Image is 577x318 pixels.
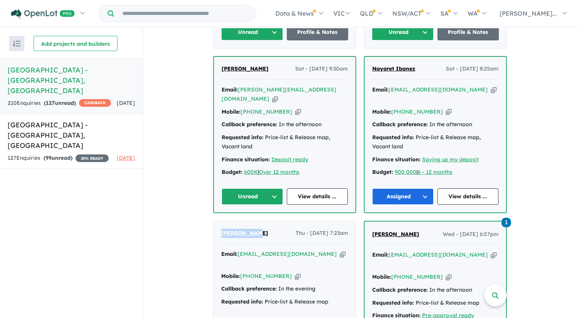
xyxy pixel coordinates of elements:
[222,169,243,175] strong: Budget:
[222,108,241,115] strong: Mobile:
[116,5,254,22] input: Try estate name, suburb, builder or developer
[372,156,421,163] strong: Finance situation:
[222,86,238,93] strong: Email:
[222,86,336,102] a: [PERSON_NAME][EMAIL_ADDRESS][DOMAIN_NAME]
[372,65,415,72] span: Nayaret Ibanez
[221,297,348,307] div: Price-list & Release map
[222,134,264,141] strong: Requested info:
[372,168,498,177] div: |
[372,121,428,128] strong: Callback preference:
[221,24,283,40] button: Unread
[372,251,389,258] strong: Email:
[391,273,443,280] a: [PHONE_NUMBER]
[221,229,268,238] a: [PERSON_NAME]
[222,65,268,72] span: [PERSON_NAME]
[446,273,452,281] button: Copy
[222,168,348,177] div: |
[500,10,557,17] span: [PERSON_NAME]...
[372,188,434,205] button: Assigned
[372,108,391,115] strong: Mobile:
[295,108,301,116] button: Copy
[296,229,348,238] span: Thu - [DATE] 7:23am
[43,154,72,161] strong: ( unread)
[222,64,268,74] a: [PERSON_NAME]
[240,273,292,279] a: [PHONE_NUMBER]
[372,64,415,74] a: Nayaret Ibanez
[272,95,278,103] button: Copy
[372,133,498,151] div: Price-list & Release map, Vacant land
[418,169,452,175] a: 6 - 12 months
[222,121,277,128] strong: Callback preference:
[491,86,497,94] button: Copy
[11,9,75,19] img: Openlot PRO Logo White
[221,251,238,257] strong: Email:
[372,286,428,293] strong: Callback preference:
[46,100,55,106] span: 127
[45,154,51,161] span: 99
[437,188,499,205] a: View details ...
[272,156,308,163] a: Deposit ready
[221,230,268,236] span: [PERSON_NAME]
[372,134,414,141] strong: Requested info:
[79,99,111,107] span: CASHBACK
[222,120,348,129] div: In the afternoon
[372,231,419,238] span: [PERSON_NAME]
[372,86,389,93] strong: Email:
[13,41,21,47] img: sort.svg
[117,100,135,106] span: [DATE]
[259,169,299,175] a: Over 12 months
[437,24,499,40] a: Profile & Notes
[222,188,283,205] button: Unread
[372,286,498,295] div: In the afternoon
[8,120,135,151] h5: [GEOGRAPHIC_DATA] - [GEOGRAPHIC_DATA] , [GEOGRAPHIC_DATA]
[8,154,109,163] div: 127 Enquir ies
[446,108,452,116] button: Copy
[295,272,301,280] button: Copy
[221,273,240,279] strong: Mobile:
[446,64,498,74] span: Sat - [DATE] 8:25am
[222,133,348,151] div: Price-list & Release map, Vacant land
[34,36,117,51] button: Add projects and builders
[8,99,111,108] div: 210 Enquir ies
[238,251,337,257] a: [EMAIL_ADDRESS][DOMAIN_NAME]
[244,169,258,175] a: 600K
[491,251,497,259] button: Copy
[372,169,393,175] strong: Budget:
[389,86,488,93] a: [EMAIL_ADDRESS][DOMAIN_NAME]
[395,169,416,175] a: 900,000
[501,217,511,227] a: 1
[422,156,479,163] a: Saving up my deposit
[372,120,498,129] div: In the afternoon
[340,250,346,258] button: Copy
[501,218,511,227] span: 1
[372,24,434,40] button: Unread
[287,24,349,40] a: Profile & Notes
[372,273,391,280] strong: Mobile:
[372,230,419,239] a: [PERSON_NAME]
[372,299,498,308] div: Price-list & Release map
[221,284,348,294] div: In the evening
[391,108,443,115] a: [PHONE_NUMBER]
[8,65,135,96] h5: [GEOGRAPHIC_DATA] - [GEOGRAPHIC_DATA] , [GEOGRAPHIC_DATA]
[221,298,263,305] strong: Requested info:
[222,156,270,163] strong: Finance situation:
[76,154,109,162] span: 25 % READY
[241,108,292,115] a: [PHONE_NUMBER]
[372,299,414,306] strong: Requested info:
[44,100,76,106] strong: ( unread)
[295,64,348,74] span: Sat - [DATE] 9:30am
[443,230,498,239] span: Wed - [DATE] 6:57pm
[221,285,277,292] strong: Callback preference:
[287,188,348,205] a: View details ...
[389,251,488,258] a: [EMAIL_ADDRESS][DOMAIN_NAME]
[117,154,135,161] span: [DATE]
